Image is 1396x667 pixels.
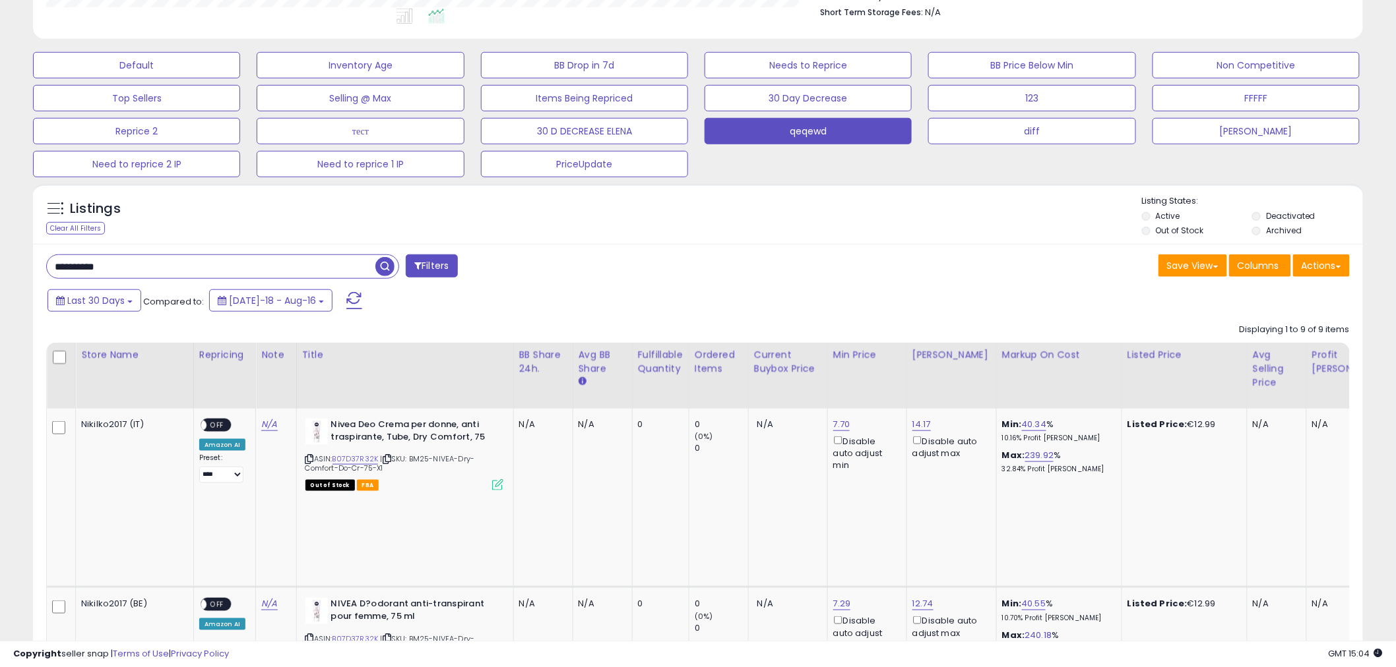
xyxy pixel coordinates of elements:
button: 30 D DECREASE ELENA [481,118,688,144]
button: Save View [1158,254,1227,277]
small: (0%) [695,431,713,442]
div: 0 [695,622,748,634]
div: €12.99 [1127,419,1237,430]
button: PriceUpdate [481,151,688,177]
span: N/A [757,597,773,610]
div: Repricing [199,348,250,362]
button: [DATE]-18 - Aug-16 [209,289,333,312]
div: €12.99 [1127,598,1237,610]
div: ASIN: [305,419,503,489]
b: Max: [1002,449,1025,461]
h5: Listings [70,200,121,218]
div: N/A [519,419,563,430]
small: (0%) [695,611,713,622]
button: BB Drop in 7d [481,52,688,78]
span: N/A [757,418,773,430]
span: FBA [357,480,379,491]
button: diff [928,118,1135,144]
button: 123 [928,85,1135,111]
div: Amazon AI [199,439,245,451]
span: OFF [206,420,228,431]
div: Nikilko2017 (IT) [81,419,183,430]
div: Note [261,348,290,362]
button: Default [33,52,240,78]
div: Min Price [833,348,901,362]
div: Title [302,348,508,362]
button: Non Competitive [1153,52,1360,78]
div: Disable auto adjust max [912,614,986,639]
button: FFFFF [1153,85,1360,111]
button: Selling @ Max [257,85,464,111]
button: Inventory Age [257,52,464,78]
img: 31c7zdgKkOL._SL40_.jpg [305,598,328,624]
button: qeqewd [705,118,912,144]
div: N/A [1253,419,1296,430]
button: Need to reprice 1 IP [257,151,464,177]
button: Actions [1293,254,1350,277]
div: Current Buybox Price [754,348,822,376]
a: 239.92 [1025,449,1054,462]
div: 0 [638,598,679,610]
th: The percentage added to the cost of goods (COGS) that forms the calculator for Min & Max prices. [996,343,1122,409]
span: N/A [925,6,941,18]
a: 40.34 [1022,418,1047,431]
b: Nivea Deo Crema per donne, anti traspirante, Tube, Dry Comfort, 75 [331,419,492,446]
button: Filters [406,254,457,277]
div: seller snap | | [13,648,229,660]
label: Out of Stock [1156,225,1204,236]
span: [DATE]-18 - Aug-16 [229,294,316,307]
button: тест [257,118,464,144]
span: Columns [1238,259,1279,272]
span: All listings that are currently out of stock and unavailable for purchase on Amazon [305,480,355,491]
div: N/A [1312,419,1386,430]
img: 31c7zdgKkOL._SL40_.jpg [305,419,328,445]
span: Last 30 Days [67,294,125,307]
div: Nikilko2017 (BE) [81,598,183,610]
div: N/A [579,598,622,610]
b: Min: [1002,418,1022,430]
div: % [1002,419,1112,443]
a: 7.70 [833,418,850,431]
div: Markup on Cost [1002,348,1116,362]
div: Disable auto adjust min [833,614,897,651]
p: Listing States: [1142,195,1363,208]
p: 32.84% Profit [PERSON_NAME] [1002,465,1112,474]
label: Deactivated [1266,210,1316,221]
div: 0 [695,598,748,610]
strong: Copyright [13,647,61,660]
span: OFF [206,599,228,610]
a: 14.17 [912,418,931,431]
span: | SKU: BM25-NIVEA-Dry-Comfort-Do-Cr-75-X1 [305,453,475,473]
p: 10.70% Profit [PERSON_NAME] [1002,614,1112,623]
div: 0 [638,419,679,430]
div: % [1002,449,1112,474]
div: N/A [1253,598,1296,610]
label: Active [1156,210,1180,221]
label: Archived [1266,225,1302,236]
p: 10.16% Profit [PERSON_NAME] [1002,434,1112,443]
button: Top Sellers [33,85,240,111]
span: Compared to: [143,295,204,308]
div: BB Share 24h. [519,348,567,376]
button: 30 Day Decrease [705,85,912,111]
div: 0 [695,419,748,430]
div: 0 [695,442,748,454]
div: Store Name [81,348,188,362]
div: N/A [519,598,563,610]
div: Profit [PERSON_NAME] [1312,348,1391,376]
div: Fulfillable Quantity [638,348,683,376]
a: 7.29 [833,597,851,610]
div: Preset: [199,453,245,483]
div: Avg BB Share [579,348,627,376]
span: 2025-09-16 15:04 GMT [1329,647,1383,660]
a: B07D37R32K [333,453,379,465]
button: Reprice 2 [33,118,240,144]
button: Columns [1229,254,1291,277]
b: NIVEA D?odorant anti-transpirant pour femme, 75 ml [331,598,492,625]
div: % [1002,598,1112,622]
div: Clear All Filters [46,222,105,235]
div: Disable auto adjust min [833,434,897,471]
a: N/A [261,597,277,610]
a: 12.74 [912,597,934,610]
div: Amazon AI [199,618,245,630]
